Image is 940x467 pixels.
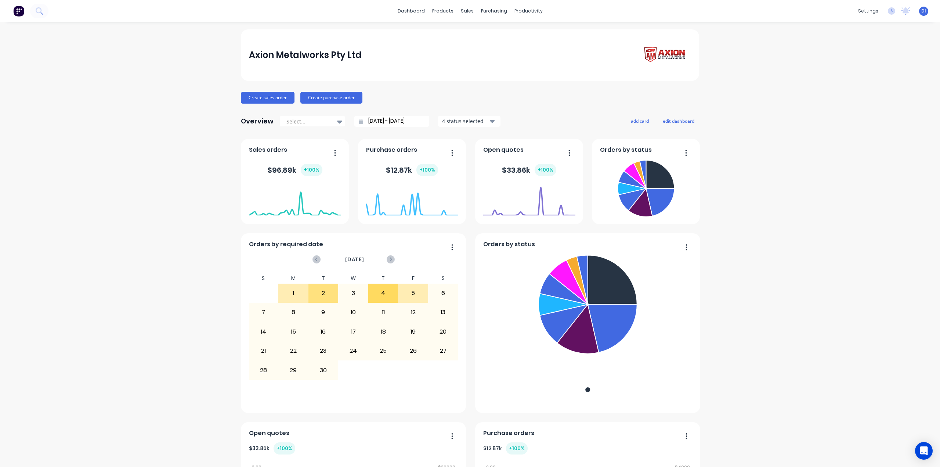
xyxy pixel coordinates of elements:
div: 9 [309,303,338,321]
div: + 100 % [416,164,438,176]
button: Create sales order [241,92,294,104]
div: $ 96.89k [267,164,322,176]
div: T [308,273,339,284]
div: S [249,273,279,284]
div: 27 [429,342,458,360]
div: 11 [369,303,398,321]
div: products [429,6,457,17]
span: Purchase orders [366,146,417,154]
button: add card [626,116,654,126]
div: 13 [429,303,458,321]
div: $ 12.87k [386,164,438,176]
div: Overview [241,114,274,129]
div: 21 [249,342,278,360]
div: sales [457,6,477,17]
div: 8 [279,303,308,321]
div: 6 [429,284,458,302]
button: 4 status selected [438,116,500,127]
div: settings [854,6,882,17]
div: 3 [339,284,368,302]
div: Axion Metalworks Pty Ltd [249,48,362,62]
button: Create purchase order [300,92,362,104]
div: 2 [309,284,338,302]
div: $ 33.86k [249,442,295,455]
button: edit dashboard [658,116,699,126]
div: 15 [279,323,308,341]
span: Purchase orders [483,429,534,438]
div: T [368,273,398,284]
div: $ 33.86k [502,164,556,176]
div: 10 [339,303,368,321]
div: 14 [249,323,278,341]
div: Open Intercom Messenger [915,442,933,460]
div: + 100 % [301,164,322,176]
span: Open quotes [249,429,289,438]
div: 4 status selected [442,117,488,125]
div: 30 [309,361,338,379]
div: S [428,273,458,284]
div: 4 [369,284,398,302]
div: + 100 % [274,442,295,455]
div: 29 [279,361,308,379]
span: DI [921,8,926,14]
a: dashboard [394,6,429,17]
div: 16 [309,323,338,341]
span: Sales orders [249,146,287,154]
div: + 100 % [506,442,528,455]
div: W [338,273,368,284]
span: Open quotes [483,146,524,154]
div: 12 [398,303,428,321]
div: purchasing [477,6,511,17]
div: 7 [249,303,278,321]
div: 22 [279,342,308,360]
div: 18 [369,323,398,341]
div: 1 [279,284,308,302]
div: 20 [429,323,458,341]
div: 26 [398,342,428,360]
div: $ 12.87k [483,442,528,455]
img: Axion Metalworks Pty Ltd [640,45,691,66]
div: + 100 % [535,164,556,176]
div: 24 [339,342,368,360]
span: [DATE] [345,255,364,263]
div: 19 [398,323,428,341]
div: 25 [369,342,398,360]
div: M [278,273,308,284]
div: 28 [249,361,278,379]
div: 17 [339,323,368,341]
div: F [398,273,428,284]
div: 5 [398,284,428,302]
span: Orders by status [600,146,652,154]
img: Factory [13,6,24,17]
div: 23 [309,342,338,360]
div: productivity [511,6,546,17]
